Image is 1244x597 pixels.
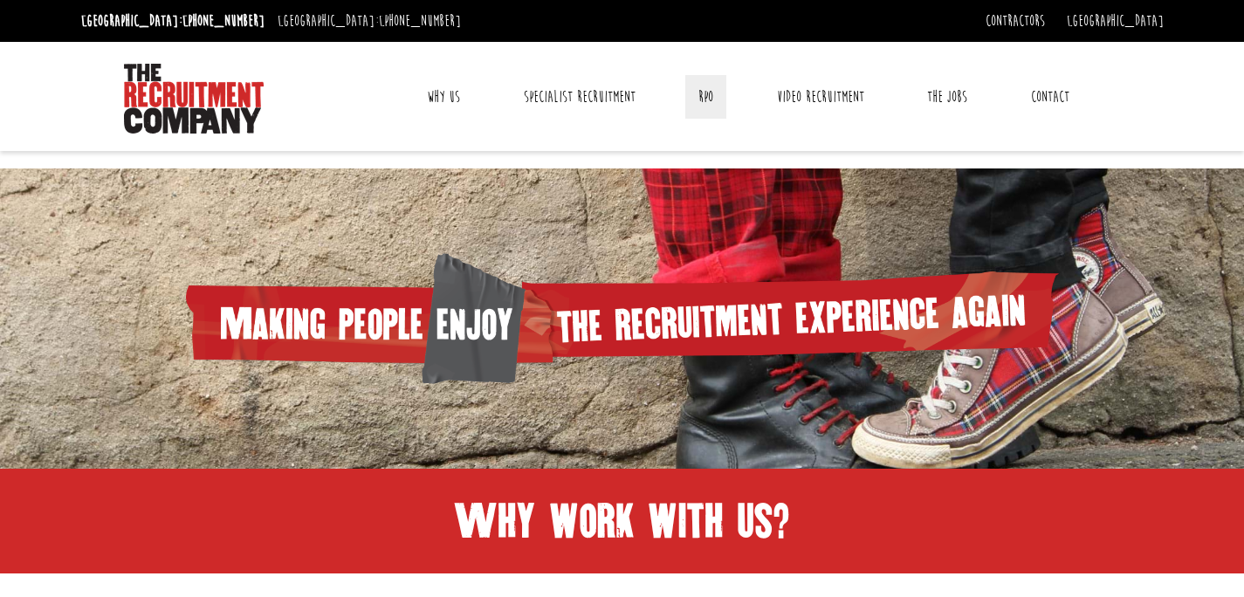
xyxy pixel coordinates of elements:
img: homepage-heading.png [186,253,1059,383]
a: Specialist Recruitment [511,75,649,119]
a: The Jobs [914,75,980,119]
a: [PHONE_NUMBER] [182,11,265,31]
a: Why Us [414,75,473,119]
img: The Recruitment Company [124,64,264,134]
li: [GEOGRAPHIC_DATA]: [77,7,269,35]
h1: Why work with us? [81,495,1164,547]
a: Contractors [986,11,1045,31]
a: [GEOGRAPHIC_DATA] [1067,11,1164,31]
a: Contact [1018,75,1082,119]
a: RPO [685,75,726,119]
a: [PHONE_NUMBER] [379,11,461,31]
li: [GEOGRAPHIC_DATA]: [273,7,465,35]
a: Video Recruitment [764,75,877,119]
